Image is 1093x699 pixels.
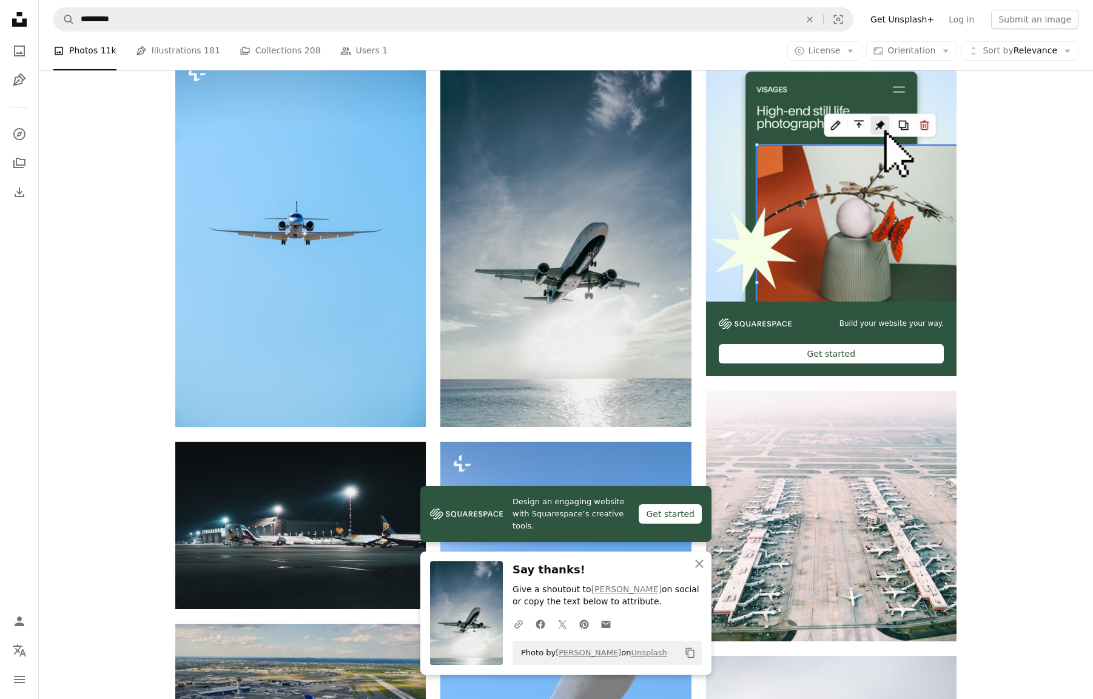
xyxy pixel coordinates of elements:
[573,612,595,636] a: Share on Pinterest
[719,344,944,363] div: Get started
[983,45,1057,57] span: Relevance
[7,122,32,146] a: Explore
[706,51,957,376] a: Build your website your way.Get started
[7,667,32,692] button: Menu
[809,46,841,55] span: License
[706,391,957,641] img: aerial view of airport with lots of airplanes during daytime
[941,10,981,29] a: Log in
[440,51,691,427] img: a plane flying over water
[787,41,862,61] button: License
[991,10,1078,29] button: Submit an image
[796,8,823,31] button: Clear
[530,612,551,636] a: Share on Facebook
[204,44,220,58] span: 181
[54,8,75,31] button: Search Unsplash
[515,643,667,663] span: Photo by on
[53,7,853,32] form: Find visuals sitewide
[824,8,853,31] button: Visual search
[719,319,792,329] img: file-1606177908946-d1eed1cbe4f5image
[595,612,617,636] a: Share over email
[961,41,1078,61] button: Sort byRelevance
[7,180,32,204] a: Download History
[680,643,701,663] button: Copy to clipboard
[7,638,32,663] button: Language
[983,46,1013,55] span: Sort by
[639,504,702,524] div: Get started
[175,519,426,530] a: planes at airport during daytime
[304,44,321,58] span: 208
[430,505,503,523] img: file-1606177908946-d1eed1cbe4f5image
[440,233,691,244] a: a plane flying over water
[513,584,702,608] p: Give a shoutout to on social or copy the text below to attribute.
[7,39,32,63] a: Photos
[591,584,662,594] a: [PERSON_NAME]
[863,10,941,29] a: Get Unsplash+
[340,32,388,70] a: Users 1
[175,51,426,427] img: a large airplane flying through a blue sky
[839,319,944,329] span: Build your website your way.
[706,510,957,521] a: aerial view of airport with lots of airplanes during daytime
[175,442,426,609] img: planes at airport during daytime
[420,486,711,542] a: Design an engaging website with Squarespace’s creative tools.Get started
[556,648,621,657] a: [PERSON_NAME]
[7,609,32,633] a: Log in / Sign up
[175,233,426,244] a: a large airplane flying through a blue sky
[7,68,32,92] a: Illustrations
[382,44,388,58] span: 1
[631,648,667,657] a: Unsplash
[513,561,702,579] h3: Say thanks!
[513,496,629,532] span: Design an engaging website with Squarespace’s creative tools.
[7,151,32,175] a: Collections
[706,51,957,302] img: file-1723602894256-972c108553a7image
[240,32,321,70] a: Collections 208
[136,32,220,70] a: Illustrations 181
[7,7,32,34] a: Home — Unsplash
[551,612,573,636] a: Share on Twitter
[866,41,957,61] button: Orientation
[887,46,935,55] span: Orientation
